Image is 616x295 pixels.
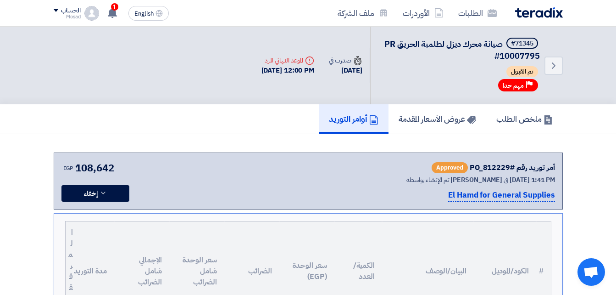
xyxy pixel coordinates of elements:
div: صدرت في [329,56,362,65]
span: في [504,175,508,185]
span: تم القبول [506,66,538,77]
img: Teradix logo [515,7,563,18]
span: 108,642 [75,160,114,176]
span: English [134,11,154,17]
span: 1 [111,3,118,11]
div: Open chat [577,258,605,286]
div: الحساب [61,7,81,15]
a: الأوردرات [395,2,451,24]
button: English [128,6,169,21]
div: الموعد النهائي للرد [261,56,315,65]
h5: صيانة محرك ديزل لطلمبة الحريق PR #10007795 [382,38,540,62]
a: ملف الشركة [330,2,395,24]
img: profile_test.png [84,6,99,21]
a: الطلبات [451,2,504,24]
a: أوامر التوريد [319,104,388,134]
a: ملخص الطلب [486,104,563,134]
span: مهم جدا [503,81,524,90]
h5: أوامر التوريد [329,113,378,124]
span: EGP [63,164,74,172]
span: [PERSON_NAME] [450,175,502,185]
p: El Hamd for General Supplies [448,189,555,202]
div: أمر توريد رقم #PO_812229 [470,162,555,173]
span: [DATE] 1:41 PM [510,175,555,185]
div: Mosad [54,14,81,19]
span: Approved [432,162,468,173]
h5: عروض الأسعار المقدمة [399,113,476,124]
div: [DATE] 12:00 PM [261,65,315,76]
div: #71345 [511,40,533,47]
h5: ملخص الطلب [496,113,553,124]
a: عروض الأسعار المقدمة [388,104,486,134]
span: صيانة محرك ديزل لطلمبة الحريق PR #10007795 [384,38,540,62]
div: [DATE] [329,65,362,76]
button: إخفاء [61,185,129,202]
span: تم الإنشاء بواسطة [406,175,449,185]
